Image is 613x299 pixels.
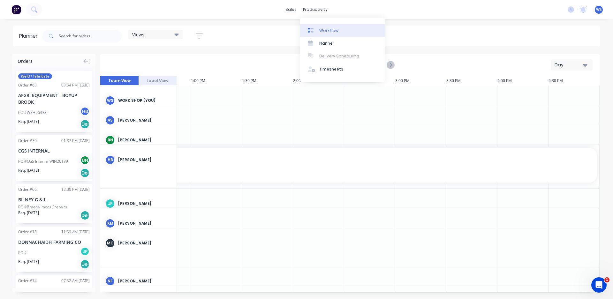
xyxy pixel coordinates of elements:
[118,137,171,143] div: [PERSON_NAME]
[555,62,584,68] div: Day
[18,159,68,164] div: PO #CGS Internal WIN26139
[139,76,177,86] button: Label View
[80,211,90,220] div: Del
[118,157,171,163] div: [PERSON_NAME]
[293,76,344,86] div: 2:00 PM
[105,116,115,125] div: AS
[80,168,90,178] div: Del
[549,76,600,86] div: 4:30 PM
[18,229,37,235] div: Order # 78
[105,276,115,286] div: NF
[319,41,334,46] div: Planner
[18,259,39,265] span: Req. [DATE]
[395,76,446,86] div: 3:00 PM
[61,138,90,144] div: 01:37 PM [DATE]
[118,240,171,246] div: [PERSON_NAME]
[105,96,115,105] div: WS
[387,61,394,69] button: Next page
[18,147,90,154] div: CGS INTERNAL
[118,221,171,226] div: [PERSON_NAME]
[118,98,171,103] div: Work Shop (You)
[18,196,90,203] div: BILNEY G & L
[604,277,609,282] span: 1
[80,107,90,116] div: HB
[19,32,41,40] div: Planner
[300,63,385,76] a: Timesheets
[18,110,47,116] div: PO #WSH26338
[18,210,39,216] span: Req. [DATE]
[18,58,33,64] span: Orders
[18,73,52,79] span: Weld / fabricate
[105,199,115,208] div: JP
[18,82,37,88] div: Order # 63
[300,24,385,37] a: Workflow
[100,76,139,86] button: Team View
[300,37,385,50] a: Planner
[80,155,90,165] div: BN
[591,277,607,293] iframe: Intercom live chat
[118,278,171,284] div: [PERSON_NAME]
[61,82,90,88] div: 03:54 PM [DATE]
[18,250,27,256] div: PO #
[118,201,171,206] div: [PERSON_NAME]
[319,28,338,34] div: Workflow
[105,155,115,165] div: HB
[242,76,293,86] div: 1:30 PM
[80,259,90,269] div: Del
[18,204,67,210] div: PO #Breedal mods / repairs
[105,219,115,228] div: KM
[191,76,242,86] div: 1:00 PM
[446,76,497,86] div: 3:30 PM
[132,31,144,38] span: Views
[61,278,90,284] div: 07:52 AM [DATE]
[551,59,593,71] button: Day
[596,7,602,12] span: WS
[282,5,300,14] div: sales
[18,187,37,192] div: Order # 66
[18,288,90,294] div: [PERSON_NAME] & SON
[80,119,90,129] div: Del
[61,229,90,235] div: 11:59 AM [DATE]
[18,168,39,173] span: Req. [DATE]
[18,278,37,284] div: Order # 74
[18,138,37,144] div: Order # 39
[300,5,331,14] div: productivity
[80,247,90,256] div: JP
[59,30,122,42] input: Search for orders...
[11,5,21,14] img: Factory
[18,119,39,124] span: Req. [DATE]
[319,66,343,72] div: Timesheets
[18,92,90,105] div: AFGRI EQUIPMENT - BOYUP BROOK
[105,238,115,248] div: MC
[118,117,171,123] div: [PERSON_NAME]
[497,76,549,86] div: 4:00 PM
[18,239,90,245] div: DONNACHAIDH FARMING CO
[61,187,90,192] div: 12:00 PM [DATE]
[105,135,115,145] div: BN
